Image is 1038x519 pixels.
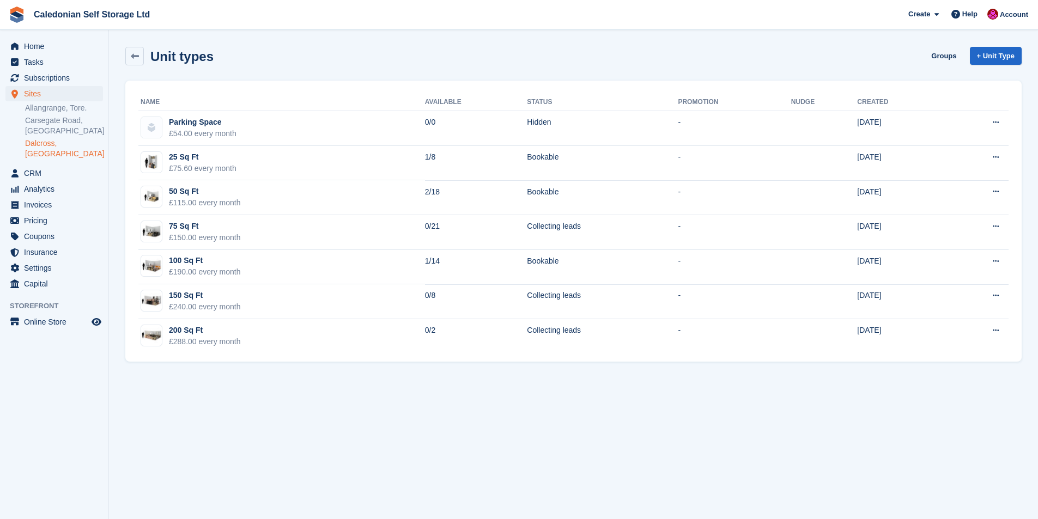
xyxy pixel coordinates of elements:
a: menu [5,86,103,101]
th: Created [857,94,944,111]
a: menu [5,54,103,70]
a: menu [5,276,103,291]
div: £288.00 every month [169,336,241,347]
a: menu [5,245,103,260]
td: Bookable [527,146,678,181]
a: menu [5,229,103,244]
td: Bookable [527,180,678,215]
th: Available [425,94,527,111]
td: Collecting leads [527,319,678,353]
td: 0/8 [425,284,527,319]
span: Invoices [24,197,89,212]
td: 2/18 [425,180,527,215]
a: Dalcross, [GEOGRAPHIC_DATA] [25,138,103,159]
span: Insurance [24,245,89,260]
a: menu [5,197,103,212]
td: - [678,111,791,146]
th: Promotion [678,94,791,111]
span: Help [962,9,978,20]
div: £190.00 every month [169,266,241,278]
span: Account [1000,9,1028,20]
div: 50 Sq Ft [169,186,241,197]
a: menu [5,39,103,54]
a: Allangrange, Tore. [25,103,103,113]
a: + Unit Type [970,47,1022,65]
a: Carsegate Road, [GEOGRAPHIC_DATA] [25,115,103,136]
td: - [678,250,791,285]
td: Bookable [527,250,678,285]
span: Analytics [24,181,89,197]
td: [DATE] [857,250,944,285]
div: 75 Sq Ft [169,221,241,232]
h2: Unit types [150,49,214,64]
span: CRM [24,166,89,181]
td: 1/8 [425,146,527,181]
span: Coupons [24,229,89,244]
img: 200-sqft-unit.jpg [141,327,162,343]
td: [DATE] [857,215,944,250]
span: Create [908,9,930,20]
td: - [678,215,791,250]
th: Nudge [791,94,858,111]
div: £115.00 every month [169,197,241,209]
img: 15-sqft-unit.jpg [141,154,162,170]
span: Settings [24,260,89,276]
img: blank-unit-type-icon-ffbac7b88ba66c5e286b0e438baccc4b9c83835d4c34f86887a83fc20ec27e7b.svg [141,117,162,138]
div: 100 Sq Ft [169,255,241,266]
span: Subscriptions [24,70,89,86]
img: Donald Mathieson [987,9,998,20]
a: Preview store [90,315,103,328]
img: stora-icon-8386f47178a22dfd0bd8f6a31ec36ba5ce8667c1dd55bd0f319d3a0aa187defe.svg [9,7,25,23]
a: Caledonian Self Storage Ltd [29,5,154,23]
td: 1/14 [425,250,527,285]
a: menu [5,213,103,228]
td: Collecting leads [527,215,678,250]
span: Pricing [24,213,89,228]
div: £240.00 every month [169,301,241,313]
td: 0/2 [425,319,527,353]
th: Status [527,94,678,111]
a: Groups [927,47,961,65]
td: - [678,180,791,215]
td: Collecting leads [527,284,678,319]
div: 25 Sq Ft [169,151,236,163]
span: Capital [24,276,89,291]
td: [DATE] [857,319,944,353]
span: Online Store [24,314,89,329]
span: Sites [24,86,89,101]
div: £75.60 every month [169,163,236,174]
img: 50-sqft-unit.jpg [141,189,162,205]
div: £54.00 every month [169,128,236,139]
img: 100-sqft-unit.jpg [141,258,162,274]
div: 150 Sq Ft [169,290,241,301]
td: - [678,319,791,353]
div: 200 Sq Ft [169,325,241,336]
td: - [678,284,791,319]
img: 75-sqft-unit.jpg [141,224,162,240]
div: £150.00 every month [169,232,241,243]
td: - [678,146,791,181]
span: Home [24,39,89,54]
td: [DATE] [857,146,944,181]
td: [DATE] [857,111,944,146]
th: Name [138,94,425,111]
a: menu [5,181,103,197]
td: [DATE] [857,284,944,319]
a: menu [5,260,103,276]
td: Hidden [527,111,678,146]
td: [DATE] [857,180,944,215]
a: menu [5,314,103,329]
a: menu [5,70,103,86]
span: Tasks [24,54,89,70]
div: Parking Space [169,117,236,128]
span: Storefront [10,301,108,312]
a: menu [5,166,103,181]
td: 0/21 [425,215,527,250]
td: 0/0 [425,111,527,146]
img: 150-sqft-unit.jpg [141,293,162,309]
